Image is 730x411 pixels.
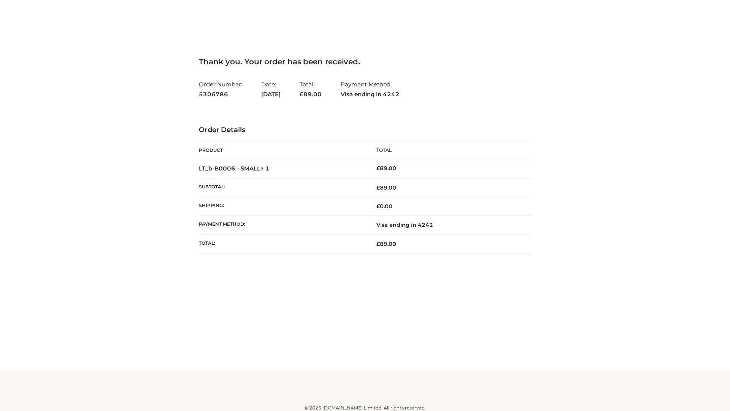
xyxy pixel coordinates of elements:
strong: × 1 [260,165,270,172]
strong: 5306786 [199,89,242,99]
span: 89.00 [376,184,396,191]
th: Subtotal: [199,178,365,197]
span: 89.00 [300,91,322,98]
bdi: 0.00 [376,203,392,210]
span: £ [376,165,380,172]
li: Payment Method: [341,78,400,101]
th: Payment method: [199,216,365,234]
span: £ [376,184,380,191]
th: Total [365,142,531,159]
span: £ [300,91,303,98]
strong: [DATE] [261,89,281,99]
bdi: 89.00 [376,165,396,172]
strong: LT_b-B0006 - SMALL [199,165,270,172]
li: Date: [261,78,281,101]
span: £ [376,241,380,247]
th: Shipping: [199,197,365,216]
span: 89.00 [376,241,396,247]
li: Order Number: [199,78,242,101]
strong: Visa ending in 4242 [341,89,400,99]
h3: Thank you. Your order has been received. [199,57,531,66]
span: £ [376,203,380,210]
li: Total: [300,78,322,101]
th: Product [199,142,365,159]
h3: Order Details [199,126,531,134]
td: Visa ending in 4242 [365,216,531,234]
th: Total: [199,234,365,253]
